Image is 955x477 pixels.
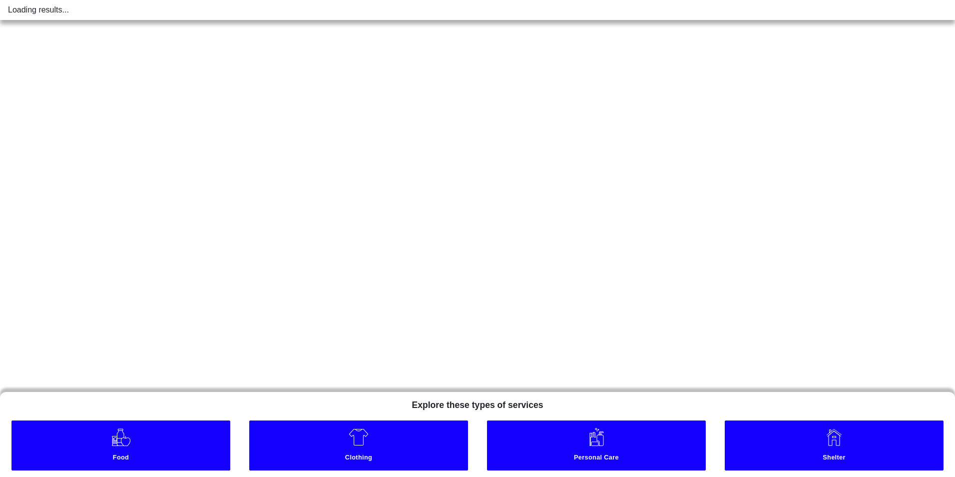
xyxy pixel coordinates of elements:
img: Personal Care [586,427,606,447]
a: Food [11,420,230,470]
div: Loading results... [8,4,947,16]
a: Personal Care [487,420,706,470]
a: Clothing [249,420,468,470]
small: Food [14,453,227,464]
img: Food [111,427,131,447]
h5: Explore these types of services [404,392,551,414]
small: Shelter [727,453,941,464]
a: Shelter [725,420,944,470]
small: Clothing [252,453,465,464]
img: Shelter [824,427,844,447]
small: Personal Care [489,453,703,464]
img: Clothing [349,427,369,447]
